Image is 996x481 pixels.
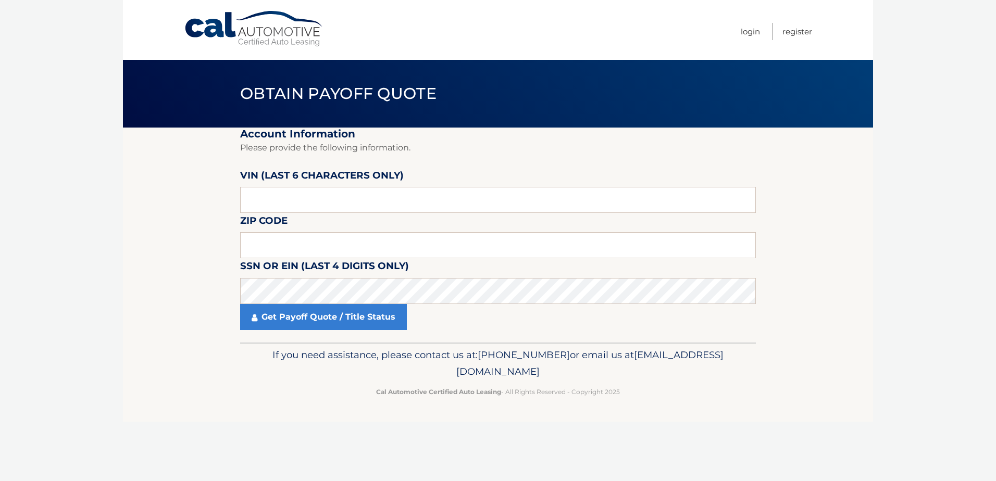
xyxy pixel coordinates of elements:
a: Register [782,23,812,40]
p: If you need assistance, please contact us at: or email us at [247,347,749,380]
p: - All Rights Reserved - Copyright 2025 [247,386,749,397]
a: Cal Automotive [184,10,325,47]
a: Get Payoff Quote / Title Status [240,304,407,330]
label: VIN (last 6 characters only) [240,168,404,187]
a: Login [741,23,760,40]
label: Zip Code [240,213,288,232]
span: [PHONE_NUMBER] [478,349,570,361]
p: Please provide the following information. [240,141,756,155]
strong: Cal Automotive Certified Auto Leasing [376,388,501,396]
span: Obtain Payoff Quote [240,84,437,103]
h2: Account Information [240,128,756,141]
label: SSN or EIN (last 4 digits only) [240,258,409,277]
